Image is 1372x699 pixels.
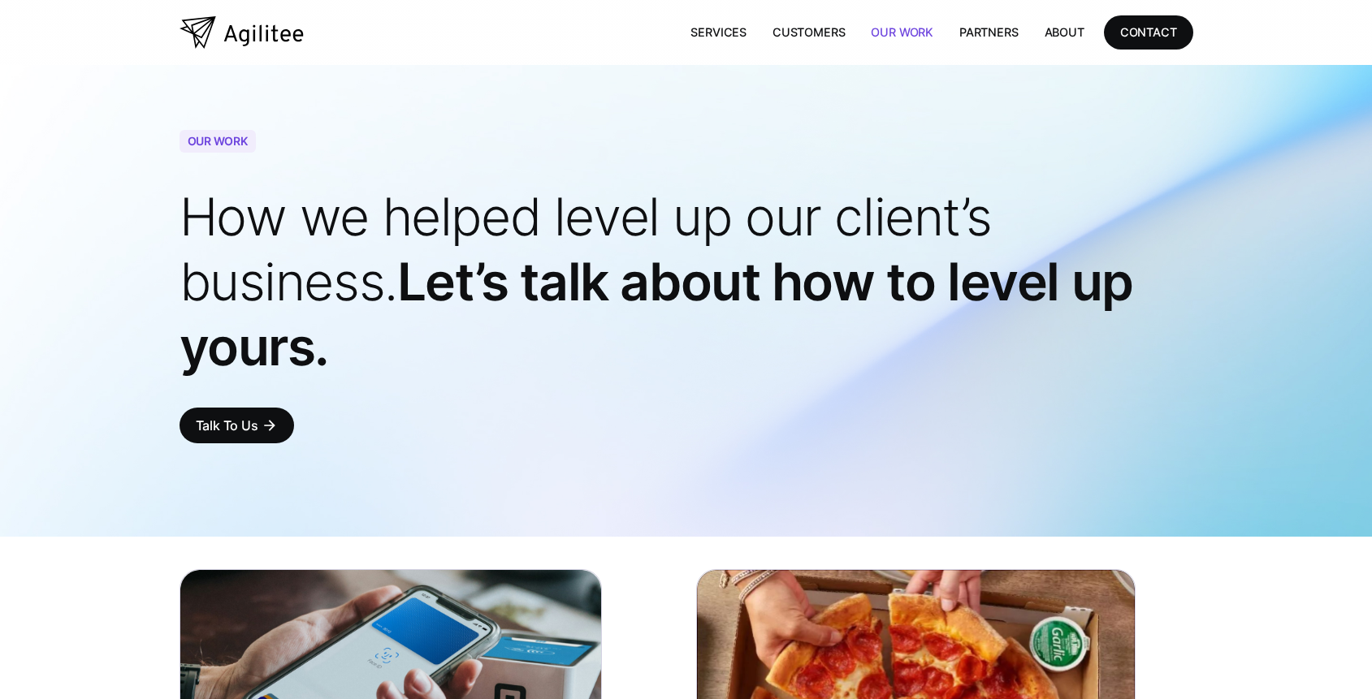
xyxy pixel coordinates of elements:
[180,16,304,49] a: home
[946,15,1032,49] a: Partners
[1032,15,1097,49] a: About
[677,15,760,49] a: Services
[1120,22,1177,42] div: CONTACT
[760,15,858,49] a: Customers
[1104,15,1193,49] a: CONTACT
[180,184,1193,379] h1: Let’s talk about how to level up yours.
[180,408,294,443] a: Talk To Usarrow_forward
[196,414,258,437] div: Talk To Us
[180,130,256,153] div: OUR WORK
[858,15,946,49] a: Our Work
[180,185,992,313] span: How we helped level up our client’s business.
[262,417,278,434] div: arrow_forward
